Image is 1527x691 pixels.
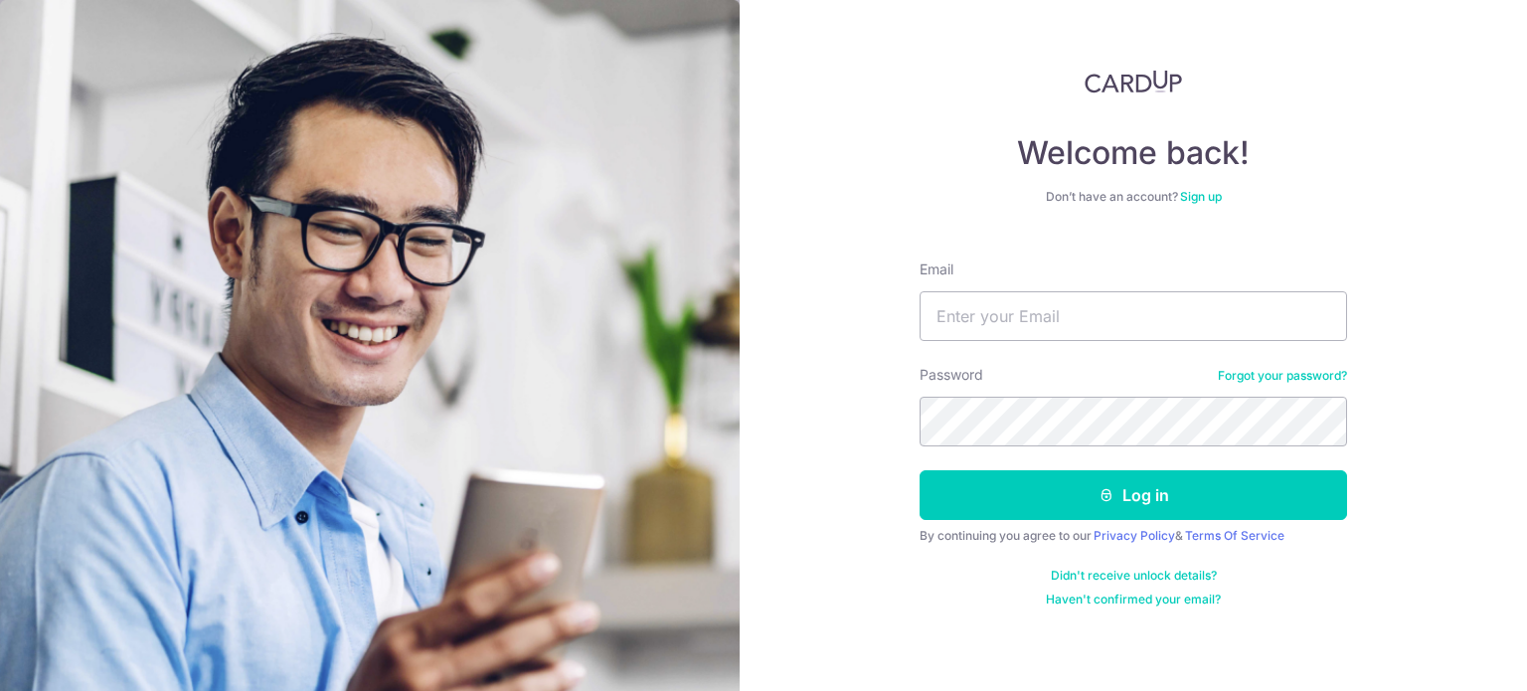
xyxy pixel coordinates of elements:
[1046,592,1221,607] a: Haven't confirmed your email?
[1185,528,1284,543] a: Terms Of Service
[1094,528,1175,543] a: Privacy Policy
[920,365,983,385] label: Password
[1085,70,1182,93] img: CardUp Logo
[1218,368,1347,384] a: Forgot your password?
[1051,568,1217,584] a: Didn't receive unlock details?
[920,189,1347,205] div: Don’t have an account?
[920,291,1347,341] input: Enter your Email
[920,133,1347,173] h4: Welcome back!
[1180,189,1222,204] a: Sign up
[920,528,1347,544] div: By continuing you agree to our &
[920,259,953,279] label: Email
[920,470,1347,520] button: Log in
